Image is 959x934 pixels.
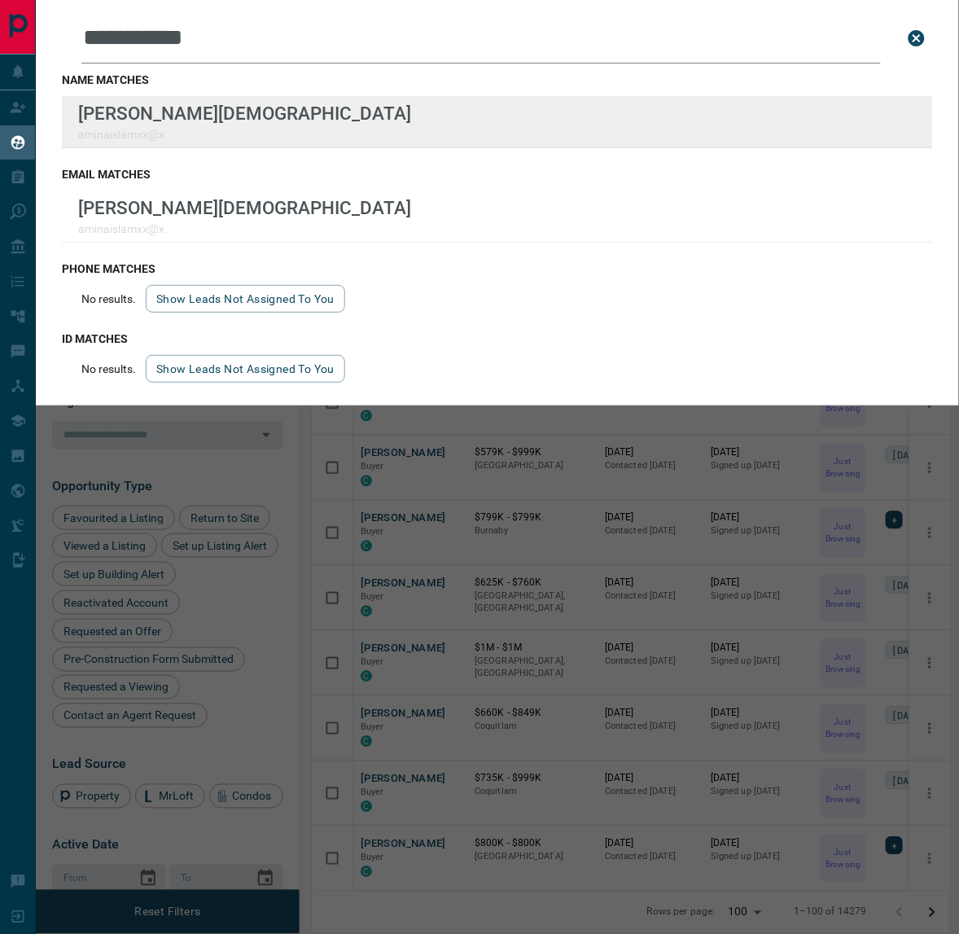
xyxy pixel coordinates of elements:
[62,73,933,86] h3: name matches
[78,197,411,218] p: [PERSON_NAME][DEMOGRAPHIC_DATA]
[62,332,933,345] h3: id matches
[81,362,136,375] p: No results.
[900,22,933,55] button: close search bar
[62,168,933,181] h3: email matches
[78,222,411,235] p: aminaislamxx@x
[146,355,345,383] button: show leads not assigned to you
[81,292,136,305] p: No results.
[78,103,411,124] p: [PERSON_NAME][DEMOGRAPHIC_DATA]
[62,262,933,275] h3: phone matches
[146,285,345,313] button: show leads not assigned to you
[78,128,411,141] p: aminaislamxx@x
